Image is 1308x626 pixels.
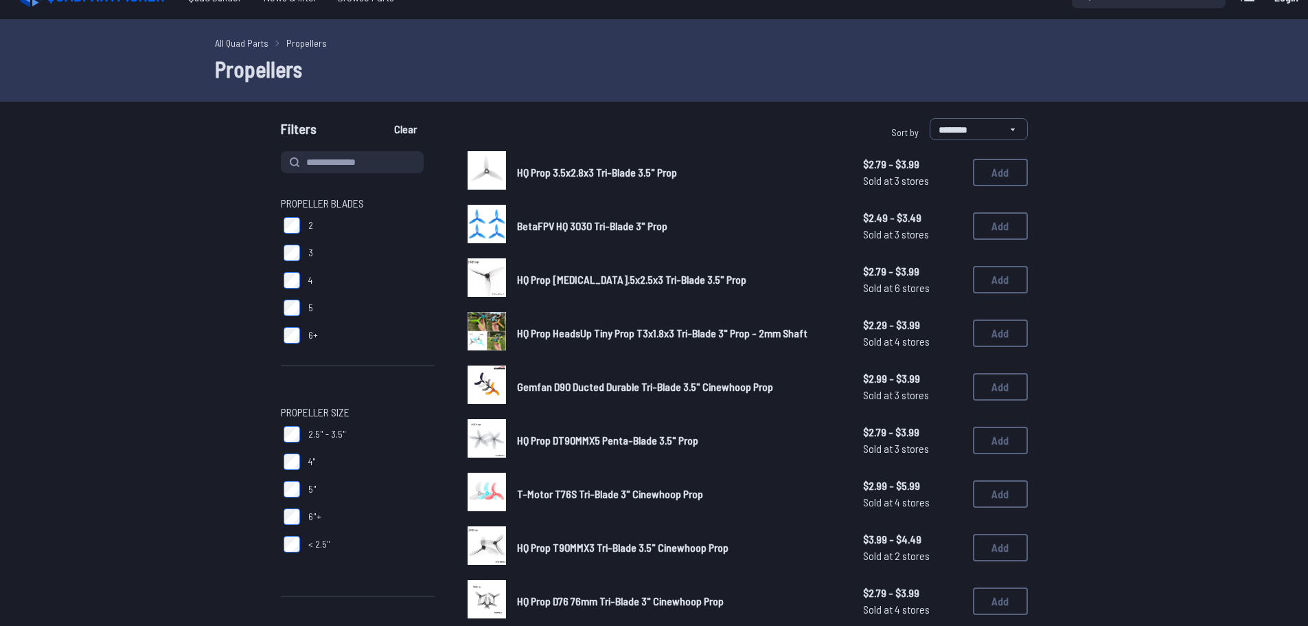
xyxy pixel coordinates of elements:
[863,333,962,350] span: Sold at 4 stores
[863,280,962,296] span: Sold at 6 stores
[973,588,1028,615] button: Add
[863,494,962,511] span: Sold at 4 stores
[863,478,962,494] span: $2.99 - $5.99
[863,156,962,172] span: $2.79 - $3.99
[863,226,962,243] span: Sold at 3 stores
[286,36,327,50] a: Propellers
[308,328,318,342] span: 6+
[863,387,962,403] span: Sold at 3 stores
[863,531,962,548] span: $3.99 - $4.49
[517,164,841,181] a: HQ Prop 3.5x2.8x3 Tri-Blade 3.5" Prop
[973,159,1028,186] button: Add
[517,487,703,500] span: T-Motor T76S Tri-Blade 3" Cinewhoop Prop
[973,212,1028,240] button: Add
[517,325,841,342] a: HQ Prop HeadsUp Tiny Prop T3x1.8x3 Tri-Blade 3" Prop - 2mm Shaft
[973,534,1028,561] button: Add
[308,273,312,287] span: 4
[284,454,300,470] input: 4"
[308,510,321,524] span: 6"+
[863,172,962,189] span: Sold at 3 stores
[517,219,667,232] span: BetaFPV HQ 3030 Tri-Blade 3" Prop
[517,166,677,179] span: HQ Prop 3.5x2.8x3 Tri-Blade 3.5" Prop
[215,52,1094,85] h1: Propellers
[517,380,773,393] span: Gemfan D90 Ducted Durable Tri-Blade 3.5" Cinewhoop Prop
[281,118,317,146] span: Filters
[281,195,364,212] span: Propeller Blades
[284,300,300,316] input: 5
[308,537,330,551] span: < 2.5"
[863,317,962,333] span: $2.29 - $3.99
[468,580,506,623] a: image
[308,427,346,441] span: 2.5" - 3.5"
[517,271,841,288] a: HQ Prop [MEDICAL_DATA].5x2.5x3 Tri-Blade 3.5" Prop
[863,210,962,226] span: $2.49 - $3.49
[517,539,841,556] a: HQ Prop T90MMX3 Tri-Blade 3.5" Cinewhoop Prop
[308,301,313,315] span: 5
[382,118,428,140] button: Clear
[517,218,841,234] a: BetaFPV HQ 3030 Tri-Blade 3" Prop
[973,373,1028,401] button: Add
[284,508,300,525] input: 6"+
[863,424,962,440] span: $2.79 - $3.99
[281,404,349,421] span: Propeller Size
[517,594,724,607] span: HQ Prop D76 76mm Tri-Blade 3" Cinewhoop Prop
[863,585,962,601] span: $2.79 - $3.99
[930,118,1028,140] select: Sort by
[863,370,962,387] span: $2.99 - $3.99
[468,580,506,618] img: image
[468,419,506,458] img: image
[284,272,300,289] input: 4
[891,126,919,138] span: Sort by
[863,601,962,618] span: Sold at 4 stores
[517,273,746,286] span: HQ Prop [MEDICAL_DATA].5x2.5x3 Tri-Blade 3.5" Prop
[308,246,313,260] span: 3
[517,434,698,447] span: HQ Prop DT90MMX5 Penta-Blade 3.5" Prop
[468,312,506,350] img: image
[468,258,506,301] a: image
[308,482,317,496] span: 5"
[468,526,506,569] a: image
[517,486,841,502] a: T-Motor T76S Tri-Blade 3" Cinewhoop Prop
[468,473,506,511] img: image
[973,266,1028,293] button: Add
[468,366,506,404] img: image
[517,593,841,610] a: HQ Prop D76 76mm Tri-Blade 3" Cinewhoop Prop
[973,427,1028,454] button: Add
[308,455,316,469] span: 4"
[308,219,313,232] span: 2
[468,312,506,355] a: image
[973,320,1028,347] button: Add
[468,258,506,297] img: image
[468,526,506,565] img: image
[468,366,506,408] a: image
[284,481,300,498] input: 5"
[468,205,506,243] img: image
[284,217,300,234] input: 2
[863,263,962,280] span: $2.79 - $3.99
[468,473,506,515] a: image
[517,326,807,339] span: HQ Prop HeadsUp Tiny Prop T3x1.8x3 Tri-Blade 3" Prop - 2mm Shaft
[517,432,841,449] a: HQ Prop DT90MMX5 Penta-Blade 3.5" Prop
[468,205,506,247] a: image
[973,480,1028,508] button: Add
[284,245,300,261] input: 3
[468,419,506,462] a: image
[284,327,300,344] input: 6+
[863,440,962,457] span: Sold at 3 stores
[284,536,300,552] input: < 2.5"
[468,151,506,190] img: image
[215,36,268,50] a: All Quad Parts
[517,379,841,395] a: Gemfan D90 Ducted Durable Tri-Blade 3.5" Cinewhoop Prop
[468,151,506,194] a: image
[284,426,300,443] input: 2.5" - 3.5"
[517,541,728,554] span: HQ Prop T90MMX3 Tri-Blade 3.5" Cinewhoop Prop
[863,548,962,564] span: Sold at 2 stores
